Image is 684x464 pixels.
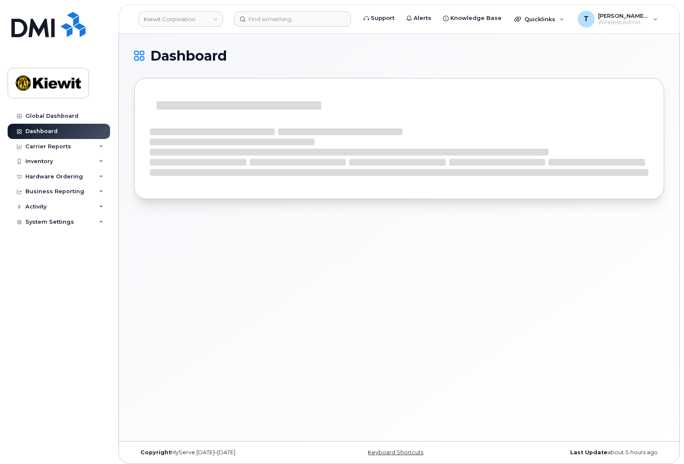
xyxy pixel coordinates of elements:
strong: Last Update [570,449,607,456]
a: Keyboard Shortcuts [368,449,423,456]
div: MyServe [DATE]–[DATE] [134,449,311,456]
span: Dashboard [150,50,227,62]
strong: Copyright [141,449,171,456]
div: about 5 hours ago [488,449,664,456]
